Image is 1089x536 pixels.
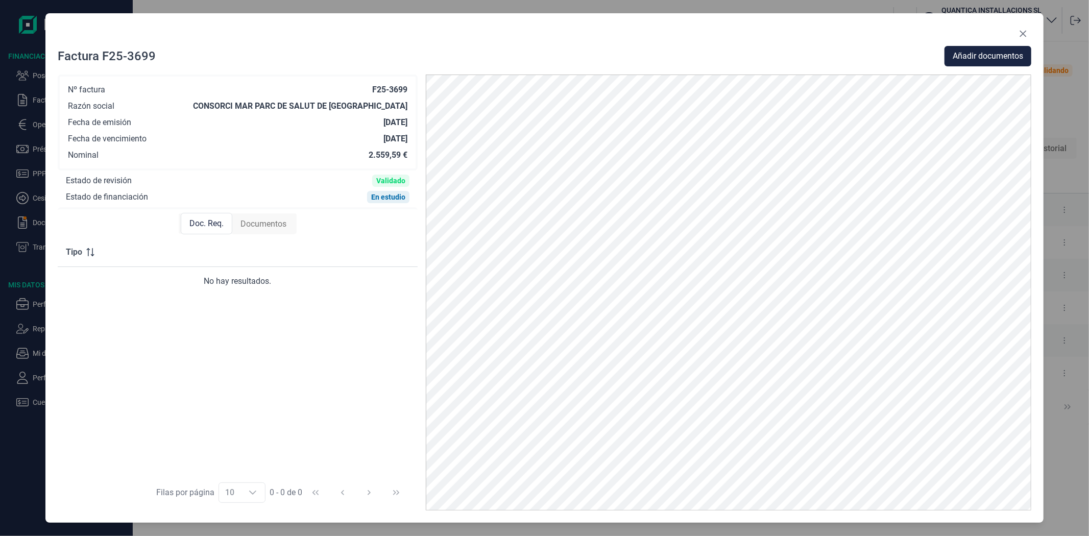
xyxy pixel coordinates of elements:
img: PDF Viewer [426,75,1031,510]
div: [DATE] [383,134,407,144]
div: Razón social [68,101,114,111]
div: Fecha de emisión [68,117,131,128]
div: Factura F25-3699 [58,48,156,64]
div: 2.559,59 € [369,150,407,160]
button: Previous Page [330,480,355,505]
div: En estudio [371,193,405,201]
div: Estado de revisión [66,176,132,186]
div: Documentos [232,214,295,234]
div: No hay resultados. [66,275,409,287]
div: F25-3699 [372,85,407,95]
span: Documentos [240,218,286,230]
span: Añadir documentos [953,50,1023,62]
button: Close [1015,26,1031,42]
span: 0 - 0 de 0 [270,489,302,497]
button: Next Page [357,480,381,505]
div: Estado de financiación [66,192,148,202]
button: First Page [303,480,328,505]
div: Filas por página [156,486,214,499]
div: CONSORCI MAR PARC DE SALUT DE [GEOGRAPHIC_DATA] [193,101,407,111]
button: Añadir documentos [945,46,1031,66]
button: Last Page [384,480,408,505]
span: Tipo [66,246,82,258]
div: Fecha de vencimiento [68,134,147,144]
div: Nominal [68,150,99,160]
span: Doc. Req. [189,217,224,230]
div: Doc. Req. [181,213,232,234]
div: Nº factura [68,85,105,95]
div: Choose [240,483,265,502]
div: [DATE] [383,117,407,128]
div: Validado [376,177,405,185]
